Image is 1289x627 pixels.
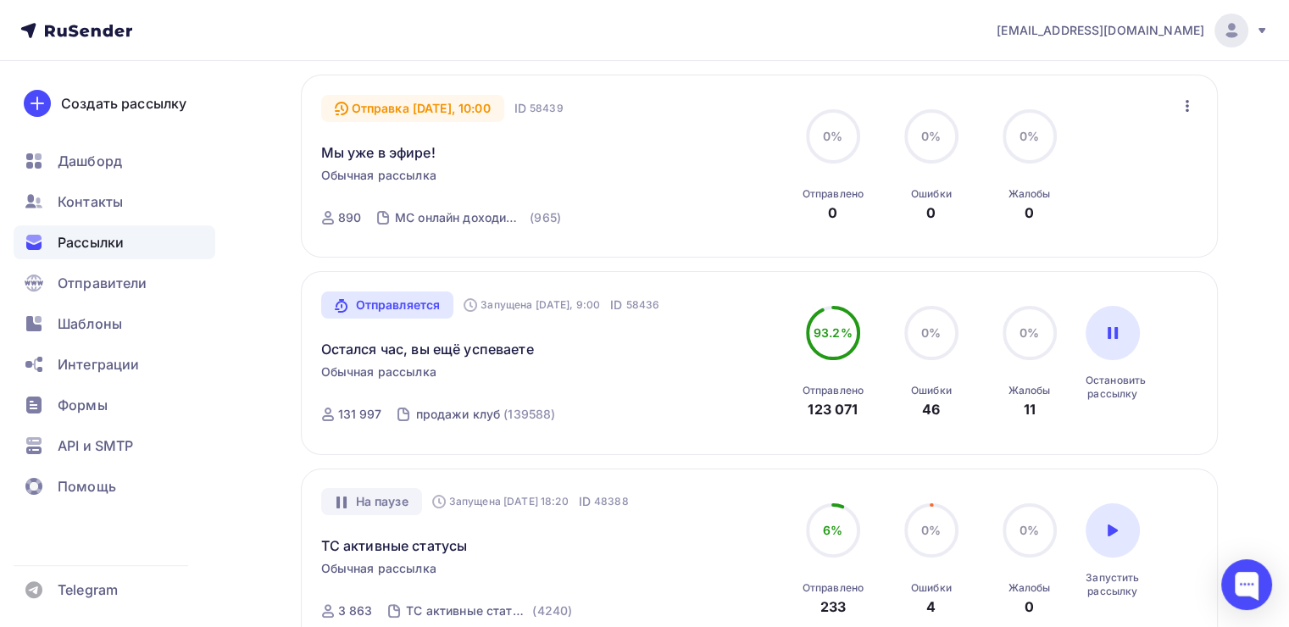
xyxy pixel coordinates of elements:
a: ТС активные статусы (4240) [404,597,574,624]
span: ID [579,493,591,510]
div: 131 997 [338,406,382,423]
span: 93.2% [814,325,853,340]
div: Жалобы [1008,581,1050,595]
div: Ошибки [911,581,952,595]
div: 11 [1024,399,1036,419]
a: ТС активные статусы [321,535,468,556]
div: 890 [338,209,361,226]
div: 0 [828,203,837,223]
a: Отправляется [321,291,454,319]
a: Остался час, вы ещё успеваете [321,339,534,359]
div: Запустить рассылку [1086,571,1140,598]
div: Отправлено [803,187,864,201]
div: 3 863 [338,602,373,619]
span: Обычная рассылка [321,363,436,380]
div: МС онлайн доходимость [395,209,526,226]
div: (965) [530,209,561,226]
a: Шаблоны [14,307,215,341]
span: 0% [921,523,941,537]
a: Контакты [14,185,215,219]
div: 0 [926,203,936,223]
a: Отправители [14,266,215,300]
div: 233 [820,596,846,617]
span: 0% [823,129,842,143]
div: 0 [1025,596,1034,617]
span: 58436 [625,297,659,313]
div: Жалобы [1008,384,1050,397]
span: Помощь [58,476,116,497]
span: 48388 [594,493,629,510]
span: [EMAIL_ADDRESS][DOMAIN_NAME] [997,22,1204,39]
span: 0% [1020,325,1039,340]
div: Создать рассылку [61,93,186,114]
div: Жалобы [1008,187,1050,201]
a: Дашборд [14,144,215,178]
span: 0% [1020,523,1039,537]
a: МС онлайн доходимость (965) [393,204,563,231]
span: Отправители [58,273,147,293]
span: Шаблоны [58,313,122,334]
span: 0% [921,129,941,143]
a: Рассылки [14,225,215,259]
div: Остановить рассылку [1086,374,1140,401]
div: Запущена [DATE] 18:20 [432,495,569,508]
span: Формы [58,395,108,415]
span: 0% [1020,129,1039,143]
div: 46 [922,399,940,419]
span: Telegram [58,580,118,600]
div: (139588) [503,406,555,423]
div: Отправка [DATE], 10:00 [321,95,504,122]
a: Формы [14,388,215,422]
span: Дашборд [58,151,122,171]
div: Запущена [DATE], 9:00 [464,298,600,312]
a: продажи клуб (139588) [414,401,557,428]
div: 123 071 [808,399,858,419]
span: Рассылки [58,232,124,252]
a: [EMAIL_ADDRESS][DOMAIN_NAME] [997,14,1269,47]
span: 6% [823,523,842,537]
span: Интеграции [58,354,139,375]
span: ID [610,297,622,313]
span: Обычная рассылка [321,560,436,577]
span: API и SMTP [58,436,133,456]
div: Ошибки [911,384,952,397]
div: 4 [926,596,936,617]
div: продажи клуб [415,406,500,423]
div: ТС активные статусы [406,602,529,619]
div: (4240) [532,602,572,619]
span: 0% [921,325,941,340]
span: Контакты [58,191,123,212]
div: На паузе [321,488,422,515]
a: Мы уже в эфире! [321,142,436,163]
div: Отправлено [803,581,864,595]
span: ID [514,100,526,117]
div: Отправлено [803,384,864,397]
span: Обычная рассылка [321,167,436,184]
span: 58439 [530,100,564,117]
div: Ошибки [911,187,952,201]
div: 0 [1025,203,1034,223]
